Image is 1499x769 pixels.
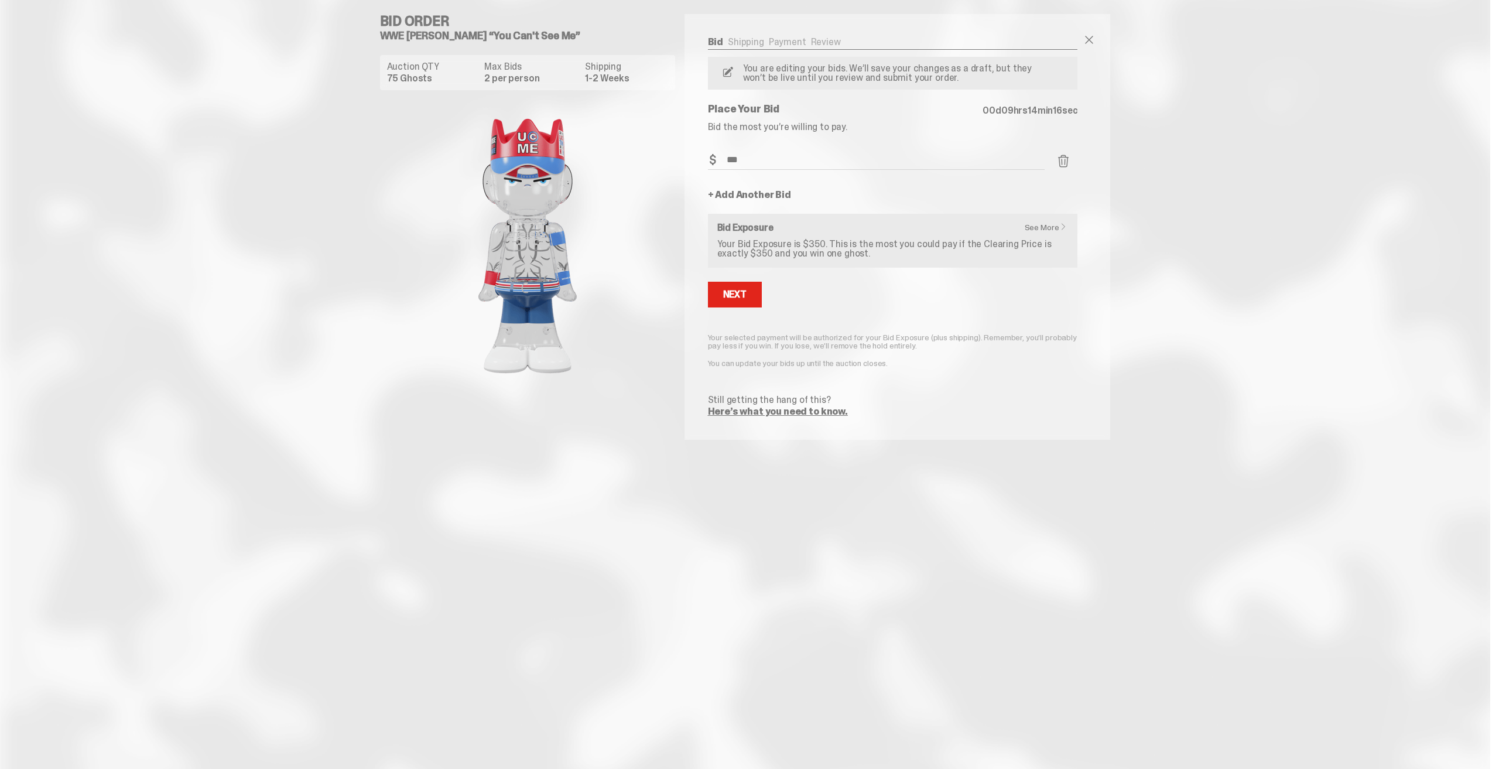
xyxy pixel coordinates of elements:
[1025,223,1073,231] a: See More
[708,359,1078,367] p: You can update your bids up until the auction closes.
[585,74,668,83] dd: 1-2 Weeks
[983,106,1077,115] p: d hrs min sec
[708,36,724,48] a: Bid
[708,122,1078,132] p: Bid the most you’re willing to pay.
[708,190,791,200] a: + Add Another Bid
[717,240,1069,258] p: Your Bid Exposure is $350. This is the most you could pay if the Clearing Price is exactly $350 a...
[738,64,1042,83] p: You are editing your bids. We’ll save your changes as a draft, but they won’t be live until you r...
[708,333,1078,350] p: Your selected payment will be authorized for your Bid Exposure (plus shipping). Remember, you’ll ...
[585,62,668,71] dt: Shipping
[708,405,848,418] a: Here’s what you need to know.
[380,14,685,28] h4: Bid Order
[484,62,578,71] dt: Max Bids
[484,74,578,83] dd: 2 per person
[708,395,1078,405] p: Still getting the hang of this?
[708,104,983,114] p: Place Your Bid
[380,30,685,41] h5: WWE [PERSON_NAME] “You Can't See Me”
[983,104,995,117] span: 00
[723,290,747,299] div: Next
[708,282,762,307] button: Next
[1053,104,1062,117] span: 16
[1028,104,1038,117] span: 14
[717,223,1069,233] h6: Bid Exposure
[709,154,716,166] span: $
[387,62,478,71] dt: Auction QTY
[410,100,645,392] img: product image
[387,74,478,83] dd: 75 Ghosts
[1001,104,1014,117] span: 09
